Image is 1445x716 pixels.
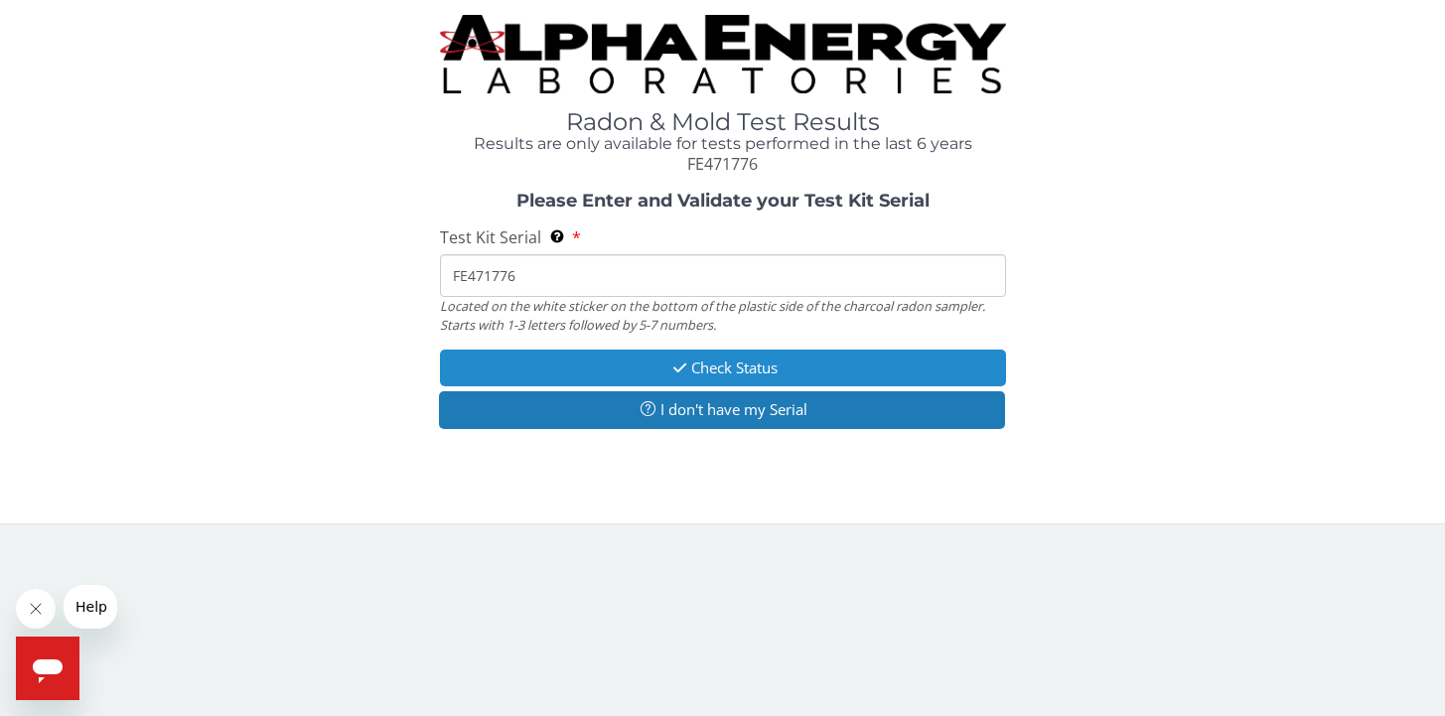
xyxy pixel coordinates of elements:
img: TightCrop.jpg [440,15,1006,93]
iframe: Close message [16,589,56,629]
div: Located on the white sticker on the bottom of the plastic side of the charcoal radon sampler. Sta... [440,297,1006,334]
iframe: Message from company [64,585,117,629]
span: FE471776 [687,153,758,175]
h1: Radon & Mold Test Results [440,109,1006,135]
button: I don't have my Serial [439,391,1005,428]
span: Test Kit Serial [440,226,541,248]
iframe: Button to launch messaging window [16,637,79,700]
button: Check Status [440,350,1006,386]
strong: Please Enter and Validate your Test Kit Serial [516,190,930,212]
h4: Results are only available for tests performed in the last 6 years [440,135,1006,153]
